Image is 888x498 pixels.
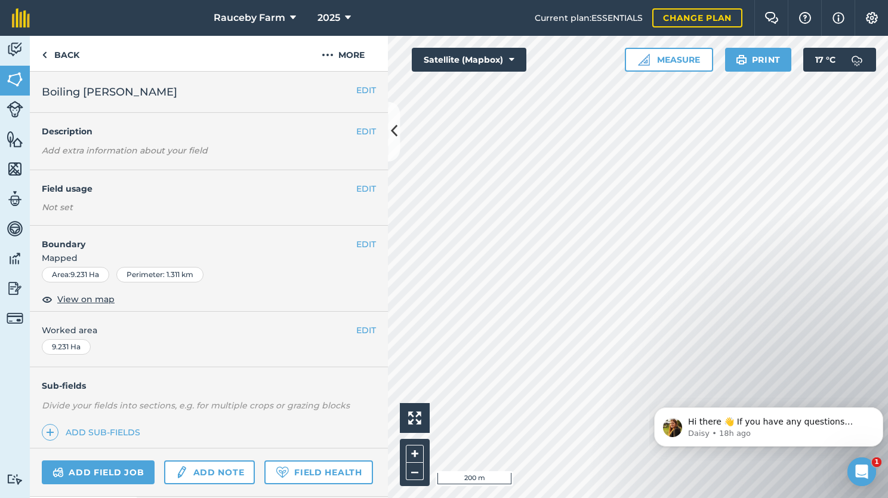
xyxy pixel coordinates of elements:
[322,48,334,62] img: svg+xml;base64,PHN2ZyB4bWxucz0iaHR0cDovL3d3dy53My5vcmcvMjAwMC9zdmciIHdpZHRoPSIyMCIgaGVpZ2h0PSIyNC...
[7,41,23,59] img: svg+xml;base64,PD94bWwgdmVyc2lvbj0iMS4wIiBlbmNvZGluZz0idXRmLTgiPz4KPCEtLSBHZW5lcmF0b3I6IEFkb2JlIE...
[42,400,350,411] em: Divide your fields into sections, e.g. for multiple crops or grazing blocks
[865,12,879,24] img: A cog icon
[7,101,23,118] img: svg+xml;base64,PD94bWwgdmVyc2lvbj0iMS4wIiBlbmNvZGluZz0idXRmLTgiPz4KPCEtLSBHZW5lcmF0b3I6IEFkb2JlIE...
[798,12,812,24] img: A question mark icon
[116,267,203,282] div: Perimeter : 1.311 km
[57,293,115,306] span: View on map
[12,8,30,27] img: fieldmargin Logo
[317,11,340,25] span: 2025
[42,145,208,156] em: Add extra information about your field
[42,48,47,62] img: svg+xml;base64,PHN2ZyB4bWxucz0iaHR0cDovL3d3dy53My5vcmcvMjAwMC9zdmciIHdpZHRoPSI5IiBoZWlnaHQ9IjI0Ii...
[30,226,356,251] h4: Boundary
[764,12,779,24] img: Two speech bubbles overlapping with the left bubble in the forefront
[356,182,376,195] button: EDIT
[406,445,424,463] button: +
[30,251,388,265] span: Mapped
[356,324,376,337] button: EDIT
[42,324,376,337] span: Worked area
[7,250,23,268] img: svg+xml;base64,PD94bWwgdmVyc2lvbj0iMS4wIiBlbmNvZGluZz0idXRmLTgiPz4KPCEtLSBHZW5lcmF0b3I6IEFkb2JlIE...
[175,465,188,479] img: svg+xml;base64,PD94bWwgdmVyc2lvbj0iMS4wIiBlbmNvZGluZz0idXRmLTgiPz4KPCEtLSBHZW5lcmF0b3I6IEFkb2JlIE...
[164,460,255,484] a: Add note
[42,267,109,282] div: Area : 9.231 Ha
[214,11,285,25] span: Rauceby Farm
[42,292,53,306] img: svg+xml;base64,PHN2ZyB4bWxucz0iaHR0cDovL3d3dy53My5vcmcvMjAwMC9zdmciIHdpZHRoPSIxOCIgaGVpZ2h0PSIyNC...
[725,48,792,72] button: Print
[42,125,376,138] h4: Description
[42,460,155,484] a: Add field job
[5,25,234,64] div: message notification from Daisy, 18h ago. Hi there 👋 If you have any questions about our pricing ...
[39,35,215,68] span: Hi there 👋 If you have any questions about our pricing or which plan is right for you, I’m here t...
[832,11,844,25] img: svg+xml;base64,PHN2ZyB4bWxucz0iaHR0cDovL3d3dy53My5vcmcvMjAwMC9zdmciIHdpZHRoPSIxNyIgaGVpZ2h0PSIxNy...
[264,460,372,484] a: Field Health
[872,457,881,467] span: 1
[7,474,23,485] img: svg+xml;base64,PD94bWwgdmVyc2lvbj0iMS4wIiBlbmNvZGluZz0idXRmLTgiPz4KPCEtLSBHZW5lcmF0b3I6IEFkb2JlIE...
[7,160,23,178] img: svg+xml;base64,PHN2ZyB4bWxucz0iaHR0cDovL3d3dy53My5vcmcvMjAwMC9zdmciIHdpZHRoPSI1NiIgaGVpZ2h0PSI2MC...
[7,190,23,208] img: svg+xml;base64,PD94bWwgdmVyc2lvbj0iMS4wIiBlbmNvZGluZz0idXRmLTgiPz4KPCEtLSBHZW5lcmF0b3I6IEFkb2JlIE...
[39,46,219,57] p: Message from Daisy, sent 18h ago
[42,292,115,306] button: View on map
[356,84,376,97] button: EDIT
[42,201,376,213] div: Not set
[14,36,33,55] img: Profile image for Daisy
[7,70,23,88] img: svg+xml;base64,PHN2ZyB4bWxucz0iaHR0cDovL3d3dy53My5vcmcvMjAwMC9zdmciIHdpZHRoPSI1NiIgaGVpZ2h0PSI2MC...
[42,339,91,355] div: 9.231 Ha
[406,463,424,480] button: –
[535,11,643,24] span: Current plan : ESSENTIALS
[42,84,177,100] span: Boiling [PERSON_NAME]
[42,424,145,441] a: Add sub-fields
[845,48,869,72] img: svg+xml;base64,PD94bWwgdmVyc2lvbj0iMS4wIiBlbmNvZGluZz0idXRmLTgiPz4KPCEtLSBHZW5lcmF0b3I6IEFkb2JlIE...
[652,8,742,27] a: Change plan
[7,130,23,148] img: svg+xml;base64,PHN2ZyB4bWxucz0iaHR0cDovL3d3dy53My5vcmcvMjAwMC9zdmciIHdpZHRoPSI1NiIgaGVpZ2h0PSI2MC...
[46,425,54,439] img: svg+xml;base64,PHN2ZyB4bWxucz0iaHR0cDovL3d3dy53My5vcmcvMjAwMC9zdmciIHdpZHRoPSIxNCIgaGVpZ2h0PSIyNC...
[30,379,388,392] h4: Sub-fields
[30,36,91,71] a: Back
[53,465,64,479] img: svg+xml;base64,PD94bWwgdmVyc2lvbj0iMS4wIiBlbmNvZGluZz0idXRmLTgiPz4KPCEtLSBHZW5lcmF0b3I6IEFkb2JlIE...
[7,279,23,297] img: svg+xml;base64,PD94bWwgdmVyc2lvbj0iMS4wIiBlbmNvZGluZz0idXRmLTgiPz4KPCEtLSBHZW5lcmF0b3I6IEFkb2JlIE...
[7,310,23,327] img: svg+xml;base64,PD94bWwgdmVyc2lvbj0iMS4wIiBlbmNvZGluZz0idXRmLTgiPz4KPCEtLSBHZW5lcmF0b3I6IEFkb2JlIE...
[408,411,421,425] img: Four arrows, one pointing top left, one top right, one bottom right and the last bottom left
[625,48,713,72] button: Measure
[736,53,747,67] img: svg+xml;base64,PHN2ZyB4bWxucz0iaHR0cDovL3d3dy53My5vcmcvMjAwMC9zdmciIHdpZHRoPSIxOSIgaGVpZ2h0PSIyNC...
[803,48,876,72] button: 17 °C
[638,54,650,66] img: Ruler icon
[7,220,23,238] img: svg+xml;base64,PD94bWwgdmVyc2lvbj0iMS4wIiBlbmNvZGluZz0idXRmLTgiPz4KPCEtLSBHZW5lcmF0b3I6IEFkb2JlIE...
[847,457,876,486] iframe: Intercom live chat
[815,48,835,72] span: 17 ° C
[356,125,376,138] button: EDIT
[412,48,526,72] button: Satellite (Mapbox)
[298,36,388,71] button: More
[649,382,888,466] iframe: Intercom notifications message
[356,238,376,251] button: EDIT
[42,182,356,195] h4: Field usage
